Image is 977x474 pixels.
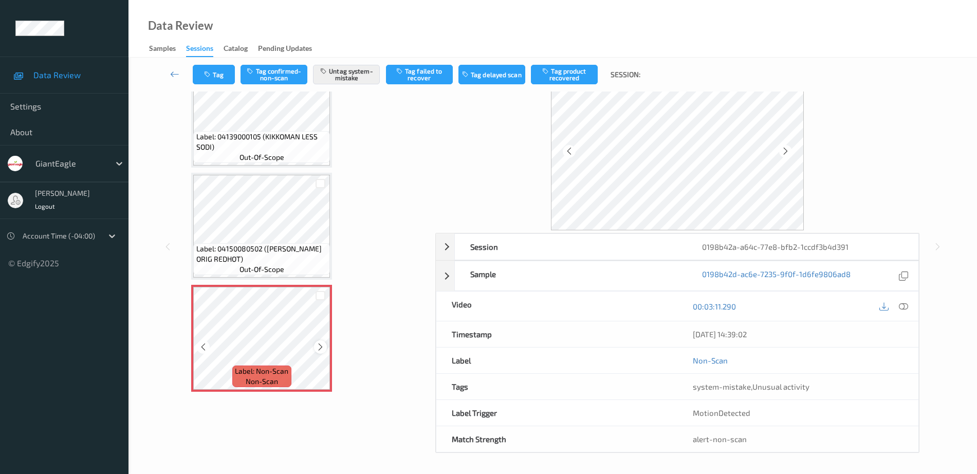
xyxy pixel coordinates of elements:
[224,43,248,56] div: Catalog
[436,291,677,321] div: Video
[239,264,284,275] span: out-of-scope
[455,261,687,290] div: Sample
[196,244,328,264] span: Label: 04150080502 ([PERSON_NAME] ORIG REDHOT)
[241,65,307,84] button: Tag confirmed-non-scan
[693,355,728,366] a: Non-Scan
[436,261,919,291] div: Sample0198b42d-ac6e-7235-9f0f-1d6fe9806ad8
[693,329,903,339] div: [DATE] 14:39:02
[149,43,176,56] div: Samples
[258,43,312,56] div: Pending Updates
[436,400,677,426] div: Label Trigger
[693,434,903,444] div: alert-non-scan
[687,234,918,260] div: 0198b42a-a64c-77e8-bfb2-1ccdf3b4d391
[436,426,677,452] div: Match Strength
[693,382,809,391] span: ,
[235,366,288,376] span: Label: Non-Scan
[436,321,677,347] div: Timestamp
[677,400,918,426] div: MotionDetected
[186,43,213,57] div: Sessions
[193,65,235,84] button: Tag
[224,42,258,56] a: Catalog
[693,301,736,312] a: 00:03:11.290
[246,376,278,387] span: non-scan
[258,42,322,56] a: Pending Updates
[752,382,809,391] span: Unusual activity
[148,21,213,31] div: Data Review
[611,69,640,80] span: Session:
[186,42,224,57] a: Sessions
[436,233,919,260] div: Session0198b42a-a64c-77e8-bfb2-1ccdf3b4d391
[455,234,687,260] div: Session
[693,382,751,391] span: system-mistake
[436,348,677,373] div: Label
[239,152,284,162] span: out-of-scope
[531,65,598,84] button: Tag product recovered
[386,65,453,84] button: Tag failed to recover
[149,42,186,56] a: Samples
[313,65,380,84] button: Untag system-mistake
[196,132,328,152] span: Label: 04139000105 (KIKKOMAN LESS SODI)
[436,374,677,399] div: Tags
[702,269,851,283] a: 0198b42d-ac6e-7235-9f0f-1d6fe9806ad8
[458,65,525,84] button: Tag delayed scan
